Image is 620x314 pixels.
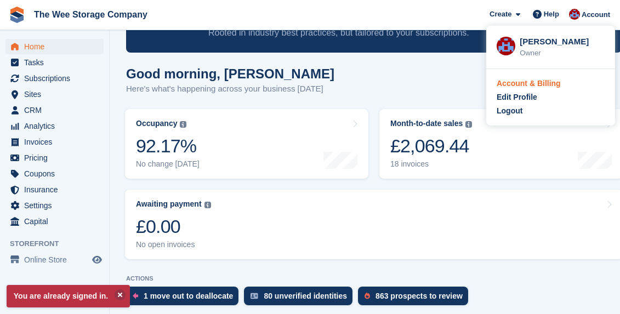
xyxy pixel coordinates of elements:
[497,37,515,55] img: Scott Ritchie
[264,292,347,300] div: 80 unverified identities
[126,83,334,95] p: Here's what's happening across your business [DATE]
[5,87,104,102] a: menu
[136,240,211,249] div: No open invoices
[136,199,202,209] div: Awaiting payment
[125,109,368,179] a: Occupancy 92.17% No change [DATE]
[24,39,90,54] span: Home
[144,292,233,300] div: 1 move out to deallocate
[390,159,472,169] div: 18 invoices
[7,285,130,307] p: You are already signed in.
[24,71,90,86] span: Subscriptions
[24,214,90,229] span: Capital
[376,292,463,300] div: 863 prospects to review
[569,9,580,20] img: Scott Ritchie
[5,198,104,213] a: menu
[520,48,605,59] div: Owner
[24,102,90,118] span: CRM
[582,9,610,20] span: Account
[136,159,200,169] div: No change [DATE]
[497,78,605,89] a: Account & Billing
[24,87,90,102] span: Sites
[136,135,200,157] div: 92.17%
[365,293,370,299] img: prospect-51fa495bee0391a8d652442698ab0144808aea92771e9ea1ae160a38d050c398.svg
[24,198,90,213] span: Settings
[204,202,211,208] img: icon-info-grey-7440780725fd019a000dd9b08b2336e03edf1995a4989e88bcd33f0948082b44.svg
[497,105,605,117] a: Logout
[24,182,90,197] span: Insurance
[497,105,522,117] div: Logout
[126,287,244,311] a: 1 move out to deallocate
[24,55,90,70] span: Tasks
[390,135,472,157] div: £2,069.44
[497,92,537,103] div: Edit Profile
[5,214,104,229] a: menu
[24,252,90,267] span: Online Store
[490,9,511,20] span: Create
[180,121,186,128] img: icon-info-grey-7440780725fd019a000dd9b08b2336e03edf1995a4989e88bcd33f0948082b44.svg
[520,36,605,45] div: [PERSON_NAME]
[5,102,104,118] a: menu
[251,293,258,299] img: verify_identity-adf6edd0f0f0b5bbfe63781bf79b02c33cf7c696d77639b501bdc392416b5a36.svg
[5,252,104,267] a: menu
[544,9,559,20] span: Help
[126,66,334,81] h1: Good morning, [PERSON_NAME]
[5,71,104,86] a: menu
[24,166,90,181] span: Coupons
[24,134,90,150] span: Invoices
[244,287,358,311] a: 80 unverified identities
[5,55,104,70] a: menu
[208,27,526,39] p: Rooted in industry best practices, but tailored to your subscriptions.
[24,118,90,134] span: Analytics
[5,150,104,165] a: menu
[5,166,104,181] a: menu
[30,5,152,24] a: The Wee Storage Company
[90,253,104,266] a: Preview store
[9,7,25,23] img: stora-icon-8386f47178a22dfd0bd8f6a31ec36ba5ce8667c1dd55bd0f319d3a0aa187defe.svg
[497,92,605,103] a: Edit Profile
[5,118,104,134] a: menu
[136,119,177,128] div: Occupancy
[136,215,211,238] div: £0.00
[10,238,109,249] span: Storefront
[358,287,474,311] a: 863 prospects to review
[5,39,104,54] a: menu
[497,78,561,89] div: Account & Billing
[5,134,104,150] a: menu
[390,119,463,128] div: Month-to-date sales
[5,182,104,197] a: menu
[24,150,90,165] span: Pricing
[465,121,472,128] img: icon-info-grey-7440780725fd019a000dd9b08b2336e03edf1995a4989e88bcd33f0948082b44.svg
[133,293,138,299] img: move_outs_to_deallocate_icon-f764333ba52eb49d3ac5e1228854f67142a1ed5810a6f6cc68b1a99e826820c5.svg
